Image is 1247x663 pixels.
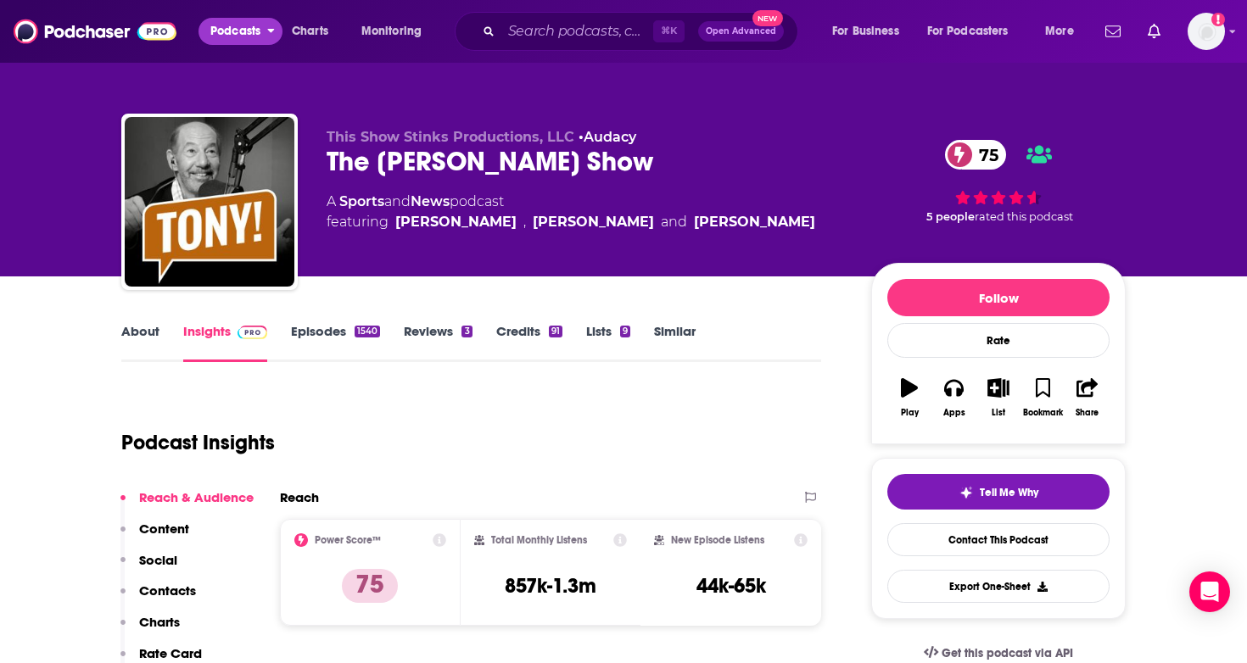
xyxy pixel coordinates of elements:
h2: Reach [280,489,319,505]
a: David Aldridge [533,212,654,232]
button: Charts [120,614,180,645]
a: Contact This Podcast [887,523,1110,556]
button: Follow [887,279,1110,316]
div: Open Intercom Messenger [1189,571,1230,612]
button: Social [120,552,177,583]
img: Podchaser - Follow, Share and Rate Podcasts [14,15,176,47]
div: 1540 [355,326,380,337]
a: 75 [945,140,1007,170]
span: Monitoring [361,19,422,43]
span: For Podcasters [927,19,1009,43]
button: Apps [931,367,976,428]
span: featuring [327,212,815,232]
h2: New Episode Listens [671,534,764,546]
button: Export One-Sheet [887,570,1110,603]
span: Charts [292,19,328,43]
div: Search podcasts, credits, & more... [471,12,814,51]
button: open menu [349,18,444,45]
span: rated this podcast [975,210,1073,223]
h1: Podcast Insights [121,430,275,455]
button: open menu [820,18,920,45]
button: Reach & Audience [120,489,254,521]
input: Search podcasts, credits, & more... [501,18,653,45]
img: User Profile [1188,13,1225,50]
a: InsightsPodchaser Pro [183,323,267,362]
span: For Business [832,19,899,43]
p: 75 [342,569,398,603]
span: New [752,10,783,26]
a: About [121,323,159,362]
div: 3 [461,326,472,337]
div: 91 [549,326,562,337]
span: Podcasts [210,19,260,43]
button: open menu [1033,18,1095,45]
img: tell me why sparkle [959,486,973,499]
div: A podcast [327,192,815,232]
span: Tell Me Why [980,486,1038,499]
a: Reviews3 [404,323,472,362]
h2: Power Score™ [315,534,381,546]
a: Chris Cillizza [694,212,815,232]
a: Show notifications dropdown [1141,17,1167,46]
span: Get this podcast via API [942,646,1073,660]
button: List [976,367,1021,428]
span: This Show Stinks Productions, LLC [327,129,574,145]
span: , [523,212,526,232]
div: 9 [620,326,630,337]
p: Charts [139,614,180,630]
svg: Add a profile image [1211,13,1225,26]
a: Lists9 [586,323,630,362]
div: Bookmark [1023,408,1063,418]
a: Tony Kornheiser [395,212,517,232]
h3: 44k-65k [696,573,766,599]
span: Logged in as antoine.jordan [1188,13,1225,50]
span: 5 people [926,210,975,223]
div: Apps [943,408,965,418]
button: Show profile menu [1188,13,1225,50]
span: More [1045,19,1074,43]
button: Content [120,521,189,552]
p: Social [139,552,177,568]
span: and [384,193,411,209]
a: Audacy [584,129,636,145]
span: ⌘ K [653,20,685,42]
button: open menu [199,18,282,45]
h2: Total Monthly Listens [491,534,587,546]
button: Share [1065,367,1110,428]
span: Open Advanced [706,27,776,36]
div: Rate [887,323,1110,358]
img: The Tony Kornheiser Show [125,117,294,287]
a: Charts [281,18,338,45]
a: Show notifications dropdown [1099,17,1127,46]
a: News [411,193,450,209]
div: List [992,408,1005,418]
p: Content [139,521,189,537]
p: Contacts [139,582,196,599]
a: Similar [654,323,696,362]
span: and [661,212,687,232]
a: Episodes1540 [291,323,380,362]
button: Play [887,367,931,428]
span: • [579,129,636,145]
p: Rate Card [139,645,202,661]
button: Contacts [120,582,196,614]
button: Open AdvancedNew [698,21,784,42]
button: open menu [916,18,1033,45]
div: 75 5 peoplerated this podcast [871,129,1126,234]
img: Podchaser Pro [238,326,267,339]
a: Credits91 [496,323,562,362]
button: tell me why sparkleTell Me Why [887,474,1110,510]
div: Share [1076,408,1099,418]
span: 75 [962,140,1007,170]
h3: 857k-1.3m [505,573,596,599]
button: Bookmark [1021,367,1065,428]
div: Play [901,408,919,418]
p: Reach & Audience [139,489,254,505]
a: Sports [339,193,384,209]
